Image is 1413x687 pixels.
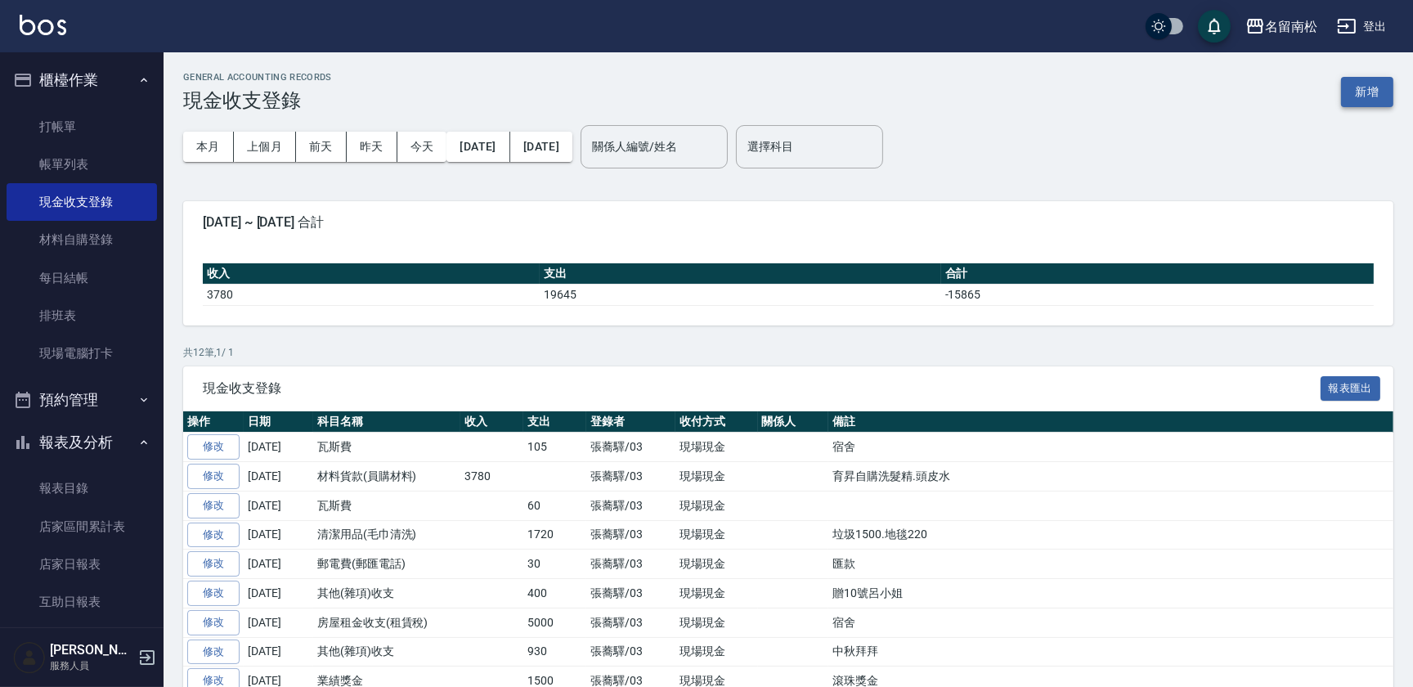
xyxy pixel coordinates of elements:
[758,411,829,433] th: 關係人
[1341,77,1393,107] button: 新增
[828,433,1393,462] td: 宿舍
[13,641,46,674] img: Person
[50,658,133,673] p: 服務人員
[1321,376,1381,402] button: 報表匯出
[586,411,675,433] th: 登錄者
[586,491,675,520] td: 張蕎驛/03
[523,520,586,550] td: 1720
[7,508,157,546] a: 店家區間累計表
[941,284,1374,305] td: -15865
[183,89,332,112] h3: 現金收支登錄
[313,579,460,608] td: 其他(雜項)收支
[187,581,240,606] a: 修改
[244,433,313,462] td: [DATE]
[586,637,675,667] td: 張蕎驛/03
[187,610,240,635] a: 修改
[1330,11,1393,42] button: 登出
[7,259,157,297] a: 每日結帳
[203,284,540,305] td: 3780
[244,608,313,637] td: [DATE]
[244,411,313,433] th: 日期
[7,183,157,221] a: 現金收支登錄
[313,462,460,492] td: 材料貨款(員購材料)
[675,411,758,433] th: 收付方式
[183,72,332,83] h2: GENERAL ACCOUNTING RECORDS
[510,132,572,162] button: [DATE]
[675,579,758,608] td: 現場現金
[244,520,313,550] td: [DATE]
[586,433,675,462] td: 張蕎驛/03
[203,380,1321,397] span: 現金收支登錄
[446,132,509,162] button: [DATE]
[523,550,586,579] td: 30
[7,146,157,183] a: 帳單列表
[7,583,157,621] a: 互助日報表
[313,637,460,667] td: 其他(雜項)收支
[540,263,941,285] th: 支出
[828,550,1393,579] td: 匯款
[675,520,758,550] td: 現場現金
[7,421,157,464] button: 報表及分析
[7,221,157,258] a: 材料自購登錄
[1341,83,1393,99] a: 新增
[941,263,1374,285] th: 合計
[234,132,296,162] button: 上個月
[828,579,1393,608] td: 贈10號呂小姐
[244,462,313,492] td: [DATE]
[523,579,586,608] td: 400
[203,263,540,285] th: 收入
[460,462,523,492] td: 3780
[586,520,675,550] td: 張蕎驛/03
[187,640,240,665] a: 修改
[828,608,1393,637] td: 宿舍
[586,608,675,637] td: 張蕎驛/03
[1321,379,1381,395] a: 報表匯出
[523,637,586,667] td: 930
[397,132,447,162] button: 今天
[7,546,157,583] a: 店家日報表
[586,579,675,608] td: 張蕎驛/03
[523,433,586,462] td: 105
[187,523,240,548] a: 修改
[675,550,758,579] td: 現場現金
[7,469,157,507] a: 報表目錄
[313,608,460,637] td: 房屋租金收支(租賃稅)
[523,608,586,637] td: 5000
[7,59,157,101] button: 櫃檯作業
[523,491,586,520] td: 60
[347,132,397,162] button: 昨天
[1198,10,1231,43] button: save
[7,379,157,421] button: 預約管理
[183,345,1393,360] p: 共 12 筆, 1 / 1
[313,433,460,462] td: 瓦斯費
[187,464,240,489] a: 修改
[187,493,240,519] a: 修改
[586,550,675,579] td: 張蕎驛/03
[313,520,460,550] td: 清潔用品(毛巾清洗)
[1265,16,1317,37] div: 名留南松
[244,550,313,579] td: [DATE]
[7,335,157,372] a: 現場電腦打卡
[828,411,1393,433] th: 備註
[7,108,157,146] a: 打帳單
[244,579,313,608] td: [DATE]
[203,214,1374,231] span: [DATE] ~ [DATE] 合計
[313,491,460,520] td: 瓦斯費
[296,132,347,162] button: 前天
[460,411,523,433] th: 收入
[675,491,758,520] td: 現場現金
[244,491,313,520] td: [DATE]
[183,411,244,433] th: 操作
[675,433,758,462] td: 現場現金
[183,132,234,162] button: 本月
[675,462,758,492] td: 現場現金
[523,411,586,433] th: 支出
[50,642,133,658] h5: [PERSON_NAME]
[828,520,1393,550] td: 垃圾1500.地毯220
[187,551,240,577] a: 修改
[7,297,157,335] a: 排班表
[20,15,66,35] img: Logo
[313,550,460,579] td: 郵電費(郵匯電話)
[828,462,1393,492] td: 育昇自購洗髮精.頭皮水
[828,637,1393,667] td: 中秋拜拜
